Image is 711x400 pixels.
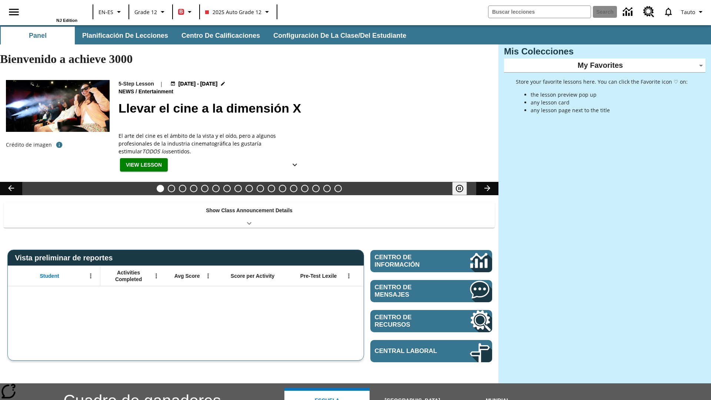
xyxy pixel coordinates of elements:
[267,27,412,44] button: Configuración de la clase/del estudiante
[257,185,264,192] button: Slide 10 The Invasion of the Free CD
[279,185,286,192] button: Slide 12 Pre-release lesson
[1,27,75,44] button: Panel
[99,8,113,16] span: EN-ES
[157,185,164,192] button: Slide 1 Llevar el cine a la dimensión X
[190,185,197,192] button: Slide 4 ¿Los autos del futuro?
[223,185,231,192] button: Slide 7 Solar Power to the People
[168,185,175,192] button: Slide 2 Día del Trabajo
[531,99,688,106] li: any lesson card
[370,280,492,302] a: Centro de mensajes
[6,80,110,132] img: El panel situado frente a los asientos rocía con agua nebulizada al feliz público en un cine equi...
[179,7,183,16] span: B
[138,88,175,96] span: Entertainment
[169,80,227,88] button: Aug 18 - Aug 24 Elegir fechas
[52,138,67,151] button: Crédito de foto: The Asahi Shimbun vía Getty Images
[452,182,467,195] button: Pausar
[476,182,498,195] button: Carrusel de lecciones, seguir
[142,148,168,155] em: TODOS los
[375,314,448,329] span: Centro de recursos
[678,5,708,19] button: Perfil/Configuración
[681,8,695,16] span: Tauto
[175,5,197,19] button: Boost El color de la clase es rojo. Cambiar el color de la clase.
[201,185,208,192] button: Slide 5 ¡Fuera! ¡Es privado!
[370,250,492,272] a: Centro de información
[3,1,25,23] button: Abrir el menú lateral
[488,6,591,18] input: search field
[370,310,492,332] a: Centro de recursos, Se abrirá en una pestaña nueva.
[136,89,137,94] span: /
[301,185,308,192] button: Slide 14 Between Two Worlds
[452,182,474,195] div: Pausar
[246,185,253,192] button: Slide 9 Fashion Forward in Ancient Rome
[6,141,52,149] p: Crédito de imagen
[300,273,337,279] span: Pre-Test Lexile
[151,270,162,281] button: Abrir menú
[15,254,116,262] span: Vista preliminar de reportes
[504,46,705,57] h3: Mis Colecciones
[639,2,659,22] a: Centro de recursos, Se abrirá en una pestaña nueva.
[370,340,492,362] a: Central laboral
[343,270,354,281] button: Abrir menú
[206,207,293,214] p: Show Class Announcement Details
[375,284,448,299] span: Centro de mensajes
[56,18,77,23] span: NJ Edition
[179,185,186,192] button: Slide 3 Animal Partners
[4,202,495,228] div: Show Class Announcement Details
[176,27,266,44] button: Centro de calificaciones
[131,5,170,19] button: Grado: Grade 12, Elige un grado
[85,270,96,281] button: Abrir menú
[290,185,297,192] button: Slide 13 Career Lesson
[29,3,77,18] a: Portada
[323,185,331,192] button: Slide 16 Point of View
[178,80,217,88] span: [DATE] - [DATE]
[659,2,678,21] a: Notificaciones
[618,2,639,22] a: Centro de información
[531,106,688,114] li: any lesson page next to the title
[203,270,214,281] button: Abrir menú
[118,132,304,155] p: El arte del cine es el ámbito de la vista y el oído, pero a algunos profesionales de la industria...
[268,185,275,192] button: Slide 11 Mixed Practice: Citing Evidence
[104,269,153,283] span: Activities Completed
[516,78,688,86] p: Store your favorite lessons here. You can click the Favorite icon ♡ on:
[212,185,220,192] button: Slide 6 The Last Homesteaders
[118,88,136,96] span: News
[160,80,163,88] span: |
[40,273,59,279] span: Student
[504,59,705,73] div: My Favorites
[234,185,242,192] button: Slide 8 Attack of the Terrifying Tomatoes
[134,8,157,16] span: Grade 12
[76,27,174,44] button: Planificación de lecciones
[29,3,77,23] div: Portada
[375,254,445,269] span: Centro de información
[375,347,448,355] span: Central laboral
[118,80,154,88] p: 5-Step Lesson
[287,158,302,172] button: Ver más
[118,99,490,118] h2: Llevar el cine a la dimensión X
[202,5,274,19] button: Class: 2025 Auto Grade 12, Selecciona una clase
[96,5,126,19] button: Language: EN-ES, Selecciona un idioma
[231,273,275,279] span: Score per Activity
[334,185,342,192] button: Slide 17 El equilibrio de la Constitución
[205,8,261,16] span: 2025 Auto Grade 12
[174,273,200,279] span: Avg Score
[312,185,320,192] button: Slide 15 ¡Hurra por el Día de la Constitución!
[531,91,688,99] li: the lesson preview pop up
[120,158,168,172] button: View Lesson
